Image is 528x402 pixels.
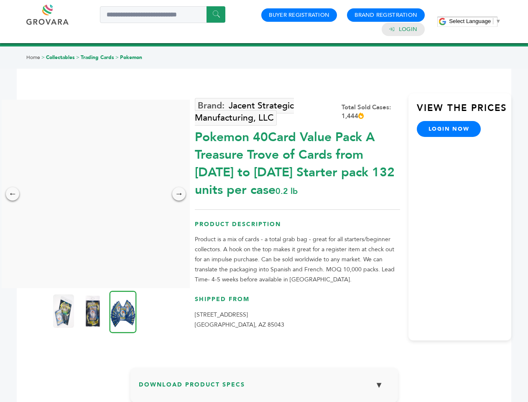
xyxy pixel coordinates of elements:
[275,186,298,197] span: 0.2 lb
[82,294,103,328] img: Pokemon 40-Card Value Pack – A Treasure Trove of Cards from 1996 to 2024 - Starter pack! 132 unit...
[6,187,19,201] div: ←
[195,124,400,199] div: Pokemon 40Card Value Pack A Treasure Trove of Cards from [DATE] to [DATE] Starter pack 132 units ...
[120,54,142,61] a: Pokemon
[417,121,481,137] a: login now
[41,54,45,61] span: >
[100,6,225,23] input: Search a product or brand...
[417,102,511,121] h3: View the Prices
[110,291,137,333] img: Pokemon 40-Card Value Pack – A Treasure Trove of Cards from 1996 to 2024 - Starter pack! 132 unit...
[269,11,329,19] a: Buyer Registration
[355,11,417,19] a: Brand Registration
[342,103,400,121] div: Total Sold Cases: 1,444
[195,295,400,310] h3: Shipped From
[76,54,79,61] span: >
[449,18,501,24] a: Select Language​
[139,376,390,400] h3: Download Product Specs
[115,54,119,61] span: >
[26,54,40,61] a: Home
[493,18,493,24] span: ​
[195,234,400,285] p: Product is a mix of cards - a total grab bag - great for all starters/beginner collectors. A hook...
[53,294,74,328] img: Pokemon 40-Card Value Pack – A Treasure Trove of Cards from 1996 to 2024 - Starter pack! 132 unit...
[369,376,390,394] button: ▼
[81,54,114,61] a: Trading Cards
[449,18,491,24] span: Select Language
[195,220,400,235] h3: Product Description
[172,187,186,201] div: →
[195,98,294,126] a: Jacent Strategic Manufacturing, LLC
[195,310,400,330] p: [STREET_ADDRESS] [GEOGRAPHIC_DATA], AZ 85043
[46,54,75,61] a: Collectables
[399,26,417,33] a: Login
[495,18,501,24] span: ▼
